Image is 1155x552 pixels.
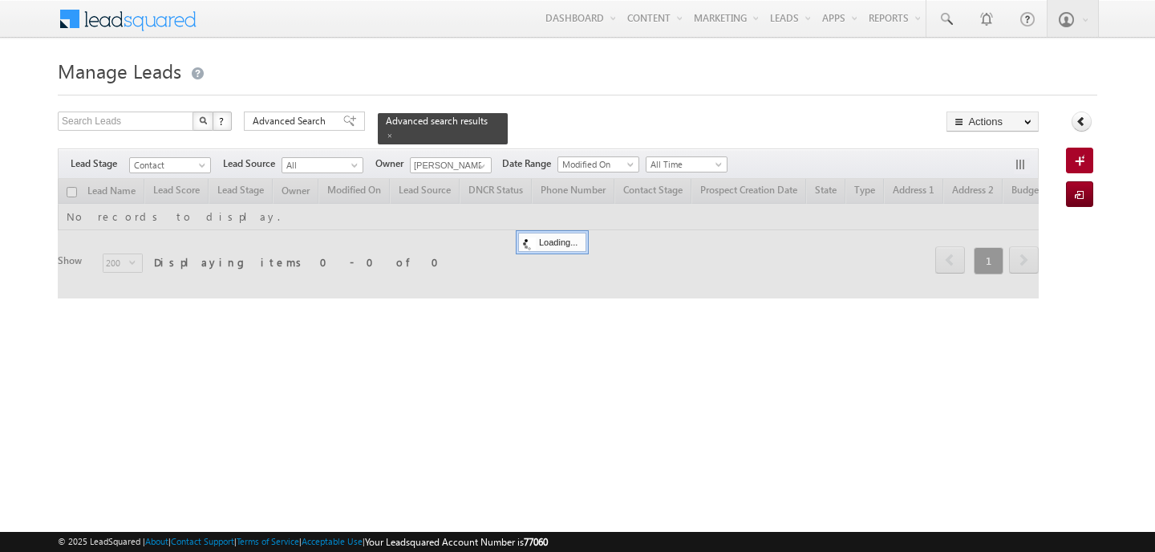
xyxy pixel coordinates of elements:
div: Loading... [518,233,586,252]
span: Advanced search results [386,115,488,127]
a: Terms of Service [237,536,299,546]
button: ? [213,112,232,131]
span: Your Leadsquared Account Number is [365,536,548,548]
span: All [282,158,359,172]
span: 77060 [524,536,548,548]
img: Search [199,116,207,124]
span: Modified On [558,157,634,172]
a: Contact Support [171,536,234,546]
a: About [145,536,168,546]
span: Date Range [502,156,557,171]
a: Contact [129,157,211,173]
span: Advanced Search [253,114,330,128]
input: Type to Search [410,157,492,173]
span: Contact [130,158,206,172]
a: Show All Items [470,158,490,174]
button: Actions [946,112,1039,132]
a: All [282,157,363,173]
span: Owner [375,156,410,171]
span: All Time [646,157,723,172]
span: © 2025 LeadSquared | | | | | [58,534,548,550]
a: Acceptable Use [302,536,363,546]
span: Lead Stage [71,156,129,171]
span: Lead Source [223,156,282,171]
a: Modified On [557,156,639,172]
span: ? [219,114,226,128]
a: All Time [646,156,727,172]
span: Manage Leads [58,58,181,83]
